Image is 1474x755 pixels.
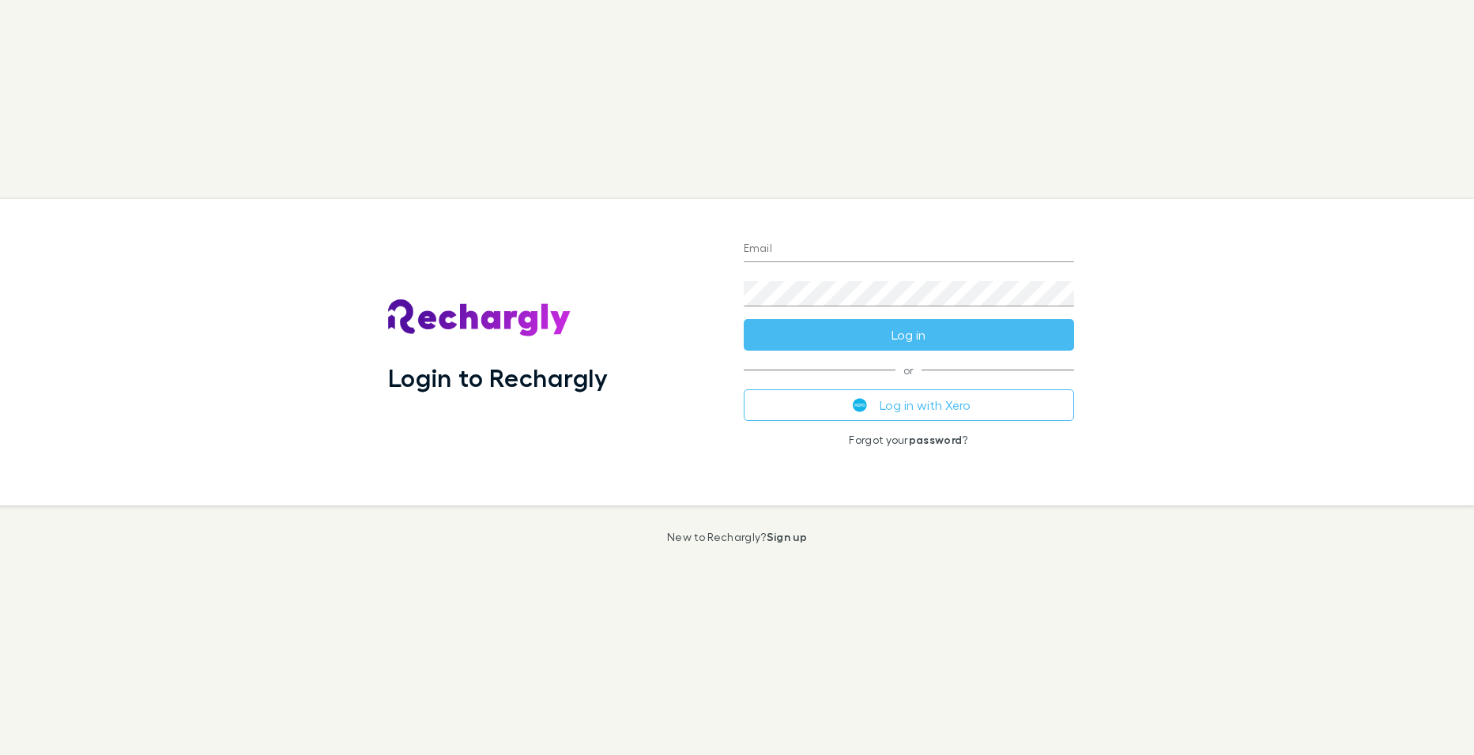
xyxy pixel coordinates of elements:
button: Log in with Xero [744,389,1074,421]
a: password [909,433,963,446]
button: Log in [744,319,1074,351]
img: Rechargly's Logo [388,299,571,337]
p: Forgot your ? [744,434,1074,446]
p: New to Rechargly? [667,531,807,543]
img: Xero's logo [853,398,867,412]
span: or [744,370,1074,370]
a: Sign up [767,530,807,543]
h1: Login to Rechargly [388,362,609,393]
